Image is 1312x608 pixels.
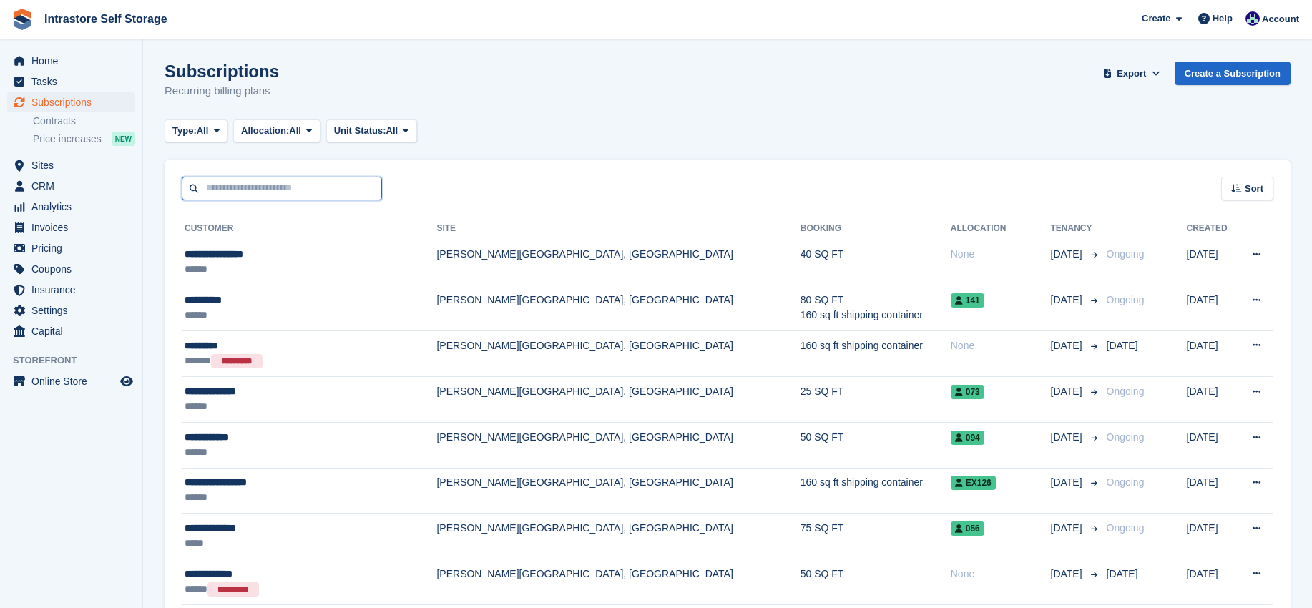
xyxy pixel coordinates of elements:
[326,119,417,143] button: Unit Status: All
[241,124,289,138] span: Allocation:
[112,132,135,146] div: NEW
[801,330,951,377] td: 160 sq ft shipping container
[801,514,951,559] td: 75 SQ FT
[801,285,951,331] td: 80 SQ FT 160 sq ft shipping container
[7,238,135,258] a: menu
[801,423,951,469] td: 50 SQ FT
[951,567,1051,582] div: None
[13,353,142,368] span: Storefront
[1187,330,1237,377] td: [DATE]
[801,559,951,605] td: 50 SQ FT
[33,132,102,146] span: Price increases
[436,240,800,285] td: [PERSON_NAME][GEOGRAPHIC_DATA], [GEOGRAPHIC_DATA]
[7,72,135,92] a: menu
[31,72,117,92] span: Tasks
[1107,476,1145,488] span: Ongoing
[1117,67,1146,81] span: Export
[1051,567,1085,582] span: [DATE]
[31,197,117,217] span: Analytics
[436,217,800,240] th: Site
[334,124,386,138] span: Unit Status:
[1245,182,1263,196] span: Sort
[436,468,800,514] td: [PERSON_NAME][GEOGRAPHIC_DATA], [GEOGRAPHIC_DATA]
[7,176,135,196] a: menu
[1107,522,1145,534] span: Ongoing
[1051,293,1085,308] span: [DATE]
[1051,338,1085,353] span: [DATE]
[7,217,135,237] a: menu
[31,321,117,341] span: Capital
[31,155,117,175] span: Sites
[1107,294,1145,305] span: Ongoing
[951,247,1051,262] div: None
[182,217,436,240] th: Customer
[233,119,320,143] button: Allocation: All
[165,83,279,99] p: Recurring billing plans
[7,259,135,279] a: menu
[31,217,117,237] span: Invoices
[1175,62,1291,85] a: Create a Subscription
[436,423,800,469] td: [PERSON_NAME][GEOGRAPHIC_DATA], [GEOGRAPHIC_DATA]
[1187,559,1237,605] td: [DATE]
[1245,11,1260,26] img: Mathew Tremewan
[1142,11,1170,26] span: Create
[1051,247,1085,262] span: [DATE]
[1107,431,1145,443] span: Ongoing
[951,476,996,490] span: EX126
[951,338,1051,353] div: None
[436,330,800,377] td: [PERSON_NAME][GEOGRAPHIC_DATA], [GEOGRAPHIC_DATA]
[118,373,135,390] a: Preview store
[801,468,951,514] td: 160 sq ft shipping container
[1107,386,1145,397] span: Ongoing
[801,377,951,423] td: 25 SQ FT
[7,197,135,217] a: menu
[436,377,800,423] td: [PERSON_NAME][GEOGRAPHIC_DATA], [GEOGRAPHIC_DATA]
[951,293,984,308] span: 141
[1100,62,1163,85] button: Export
[1262,12,1299,26] span: Account
[951,431,984,445] span: 094
[31,238,117,258] span: Pricing
[39,7,173,31] a: Intrastore Self Storage
[7,321,135,341] a: menu
[1187,377,1237,423] td: [DATE]
[1051,217,1101,240] th: Tenancy
[801,240,951,285] td: 40 SQ FT
[1187,468,1237,514] td: [DATE]
[1051,521,1085,536] span: [DATE]
[172,124,197,138] span: Type:
[436,514,800,559] td: [PERSON_NAME][GEOGRAPHIC_DATA], [GEOGRAPHIC_DATA]
[1107,340,1138,351] span: [DATE]
[31,280,117,300] span: Insurance
[7,92,135,112] a: menu
[31,371,117,391] span: Online Store
[1107,248,1145,260] span: Ongoing
[1187,423,1237,469] td: [DATE]
[1051,475,1085,490] span: [DATE]
[165,62,279,81] h1: Subscriptions
[165,119,227,143] button: Type: All
[386,124,398,138] span: All
[197,124,209,138] span: All
[436,559,800,605] td: [PERSON_NAME][GEOGRAPHIC_DATA], [GEOGRAPHIC_DATA]
[1187,240,1237,285] td: [DATE]
[7,155,135,175] a: menu
[7,51,135,71] a: menu
[33,131,135,147] a: Price increases NEW
[1187,514,1237,559] td: [DATE]
[1213,11,1233,26] span: Help
[801,217,951,240] th: Booking
[289,124,301,138] span: All
[951,521,984,536] span: 056
[7,371,135,391] a: menu
[7,280,135,300] a: menu
[1187,217,1237,240] th: Created
[1051,384,1085,399] span: [DATE]
[11,9,33,30] img: stora-icon-8386f47178a22dfd0bd8f6a31ec36ba5ce8667c1dd55bd0f319d3a0aa187defe.svg
[951,217,1051,240] th: Allocation
[951,385,984,399] span: 073
[31,51,117,71] span: Home
[31,259,117,279] span: Coupons
[31,92,117,112] span: Subscriptions
[1187,285,1237,331] td: [DATE]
